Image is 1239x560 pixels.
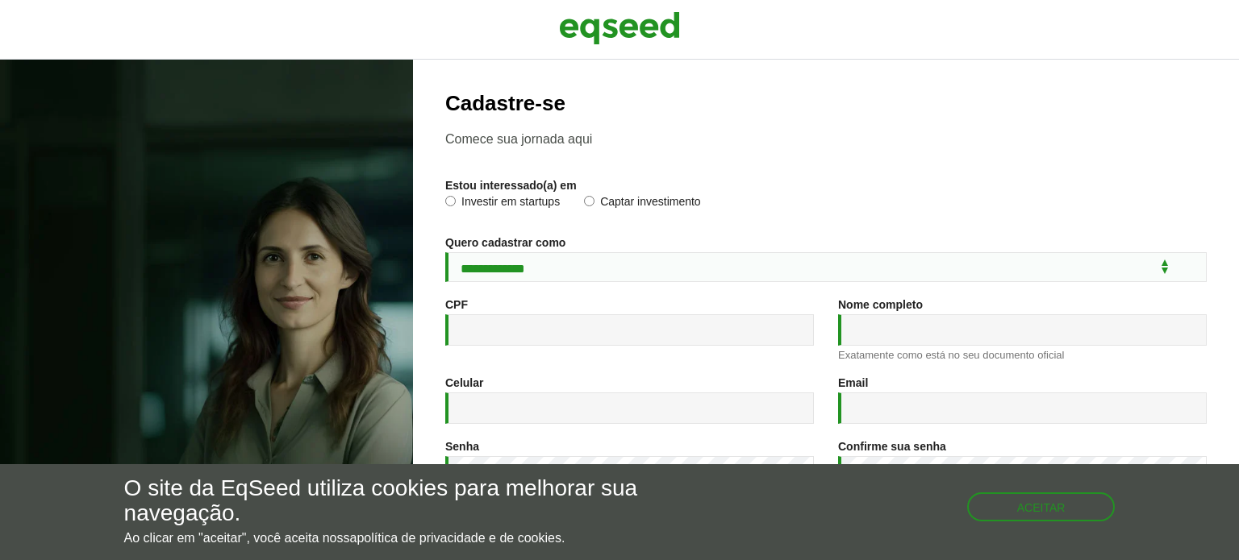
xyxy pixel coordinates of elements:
input: Captar investimento [584,196,594,206]
p: Comece sua jornada aqui [445,131,1207,147]
label: Email [838,377,868,388]
label: Senha [445,441,479,452]
h5: O site da EqSeed utiliza cookies para melhorar sua navegação. [124,476,719,526]
label: Estou interessado(a) em [445,180,577,191]
label: Quero cadastrar como [445,237,565,248]
div: Exatamente como está no seu documento oficial [838,350,1207,360]
label: Nome completo [838,299,923,310]
label: Captar investimento [584,196,701,212]
label: Investir em startups [445,196,560,212]
h2: Cadastre-se [445,92,1207,115]
p: Ao clicar em "aceitar", você aceita nossa . [124,530,719,545]
label: Celular [445,377,483,388]
label: CPF [445,299,468,310]
a: política de privacidade e de cookies [357,532,561,545]
button: Aceitar [967,492,1116,521]
input: Investir em startups [445,196,456,206]
label: Confirme sua senha [838,441,946,452]
img: EqSeed Logo [559,8,680,48]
